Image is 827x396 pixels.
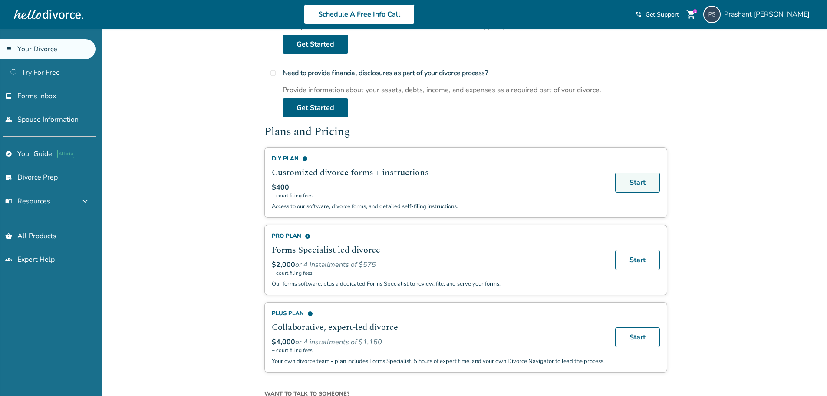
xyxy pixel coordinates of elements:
[264,124,667,141] h2: Plans and Pricing
[272,280,605,288] p: Our forms software, plus a dedicated Forms Specialist to review, file, and serve your forms.
[17,91,56,101] span: Forms Inbox
[5,196,50,206] span: Resources
[272,260,295,270] span: $2,000
[272,337,605,347] div: or 4 installments of $1,150
[5,116,12,123] span: people
[272,203,605,210] p: Access to our software, divorce forms, and detailed self-filing instructions.
[5,233,12,240] span: shopping_basket
[272,357,605,365] p: Your own divorce team - plan includes Forms Specialist, 5 hours of expert time, and your own Divo...
[272,270,605,276] span: + court filing fees
[5,174,12,181] span: list_alt_check
[272,232,605,240] div: Pro Plan
[693,9,697,13] div: 1
[5,256,12,263] span: groups
[272,166,605,179] h2: Customized divorce forms + instructions
[272,192,605,199] span: + court filing fees
[703,6,721,23] img: psengar005@gmail.com
[686,9,696,20] span: shopping_cart
[724,10,813,19] span: Prashant [PERSON_NAME]
[615,173,660,193] a: Start
[5,150,12,157] span: explore
[272,183,289,192] span: $400
[615,250,660,270] a: Start
[272,309,605,317] div: Plus Plan
[635,11,642,18] span: phone_in_talk
[784,354,827,396] iframe: Chat Widget
[272,243,605,256] h2: Forms Specialist led divorce
[283,35,348,54] a: Get Started
[283,64,667,82] h4: Need to provide financial disclosures as part of your divorce process?
[272,260,605,270] div: or 4 installments of $575
[5,46,12,53] span: flag_2
[57,150,74,158] span: AI beta
[635,10,679,19] a: phone_in_talkGet Support
[5,93,12,100] span: inbox
[304,4,415,24] a: Schedule A Free Info Call
[272,347,605,354] span: + court filing fees
[272,321,605,334] h2: Collaborative, expert-led divorce
[615,327,660,347] a: Start
[272,337,295,347] span: $4,000
[283,85,667,95] div: Provide information about your assets, debts, income, and expenses as a required part of your div...
[283,98,348,117] a: Get Started
[272,155,605,163] div: DIY Plan
[305,233,310,239] span: info
[80,196,90,206] span: expand_more
[270,70,277,77] span: radio_button_unchecked
[307,311,313,316] span: info
[5,198,12,205] span: menu_book
[302,156,308,162] span: info
[646,10,679,19] span: Get Support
